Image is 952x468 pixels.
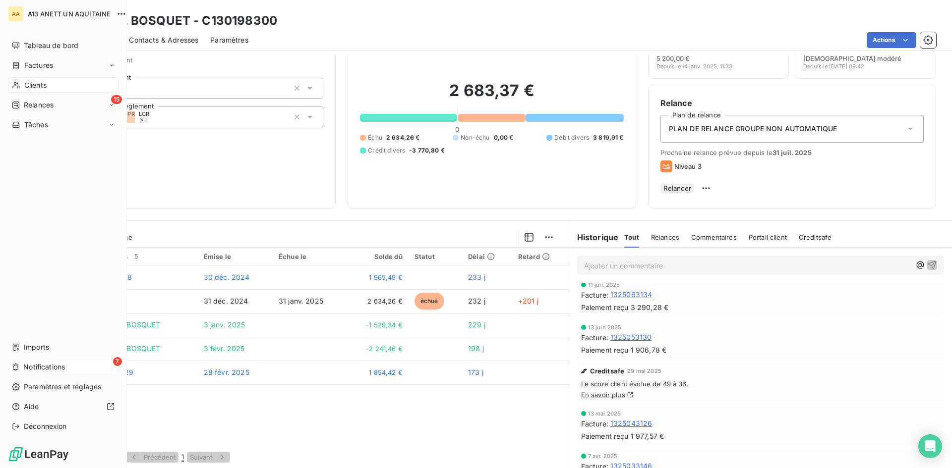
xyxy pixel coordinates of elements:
span: Depuis le [DATE] 09:42 [803,63,864,69]
span: 0,00 € [494,133,514,142]
span: Tout [624,233,639,241]
a: Factures [8,57,119,73]
span: Creditsafe [799,233,832,241]
div: Solde dû [352,253,402,260]
button: Suivant [187,452,230,463]
a: Tâches [8,117,119,133]
span: 1325043126 [610,418,653,428]
span: 232 j [468,297,485,305]
h3: HOTEL BOSQUET - C130198300 [87,12,277,30]
span: Non-échu [461,133,489,142]
span: 1 854,42 € [352,367,402,377]
span: Paiement reçu [581,345,629,355]
span: A13 ANETT UN AQUITAINE [28,10,111,18]
span: Portail client [749,233,787,241]
a: Imports [8,339,119,355]
span: PLAN DE RELANCE GROUPE NON AUTOMATIQUE [669,124,837,134]
span: VIRT reglt HOTEL BOSQUET [66,320,161,329]
span: Facture : [581,418,608,429]
span: 1 977,57 € [631,431,664,441]
button: Actions [867,32,916,48]
button: Précédent [126,452,178,463]
span: Échu [368,133,382,142]
div: Retard [518,253,563,260]
span: -1 529,34 € [352,320,402,330]
a: Aide [8,399,119,415]
span: Relances [24,100,54,110]
div: Pièces comptables [66,252,192,261]
span: 2 634,26 € [352,296,402,306]
div: AA [8,6,24,22]
span: 1325063134 [610,290,653,300]
span: Facture : [581,290,608,300]
span: Clients [24,80,47,90]
button: 1 [178,452,187,462]
span: Crédit divers [368,146,405,155]
span: [DEMOGRAPHIC_DATA] modéré [803,54,901,62]
a: 15Relances [8,97,119,113]
span: Notifications [23,362,65,372]
div: Statut [415,253,456,260]
span: Paramètres et réglages [24,382,101,392]
span: Niveau 3 [674,162,702,170]
span: échue [415,293,444,310]
span: Creditsafe [590,367,625,375]
span: Paramètres [210,35,248,45]
span: 28 févr. 2025 [204,368,249,376]
span: 31 déc. 2024 [204,297,248,305]
span: Facture : [581,332,608,343]
span: Commentaires [691,233,737,241]
span: Débit divers [554,133,589,142]
button: Relancer [660,184,694,193]
span: Déconnexion [24,421,67,431]
span: VIRT reglt HOTEL BOSQUET [66,344,161,353]
a: Clients [8,77,119,93]
span: 3 févr. 2025 [204,344,245,353]
span: 0 [455,125,459,133]
span: +201 j [518,297,538,305]
span: Aide [24,402,39,412]
span: 173 j [468,368,483,376]
span: Prochaine relance prévue depuis le [660,149,924,156]
a: Tableau de bord [8,38,119,53]
span: 5 [132,252,141,261]
span: 5 200,00 € [656,54,690,62]
span: 13 juin 2025 [588,324,622,330]
span: 31 juil. 2025 [773,149,812,156]
span: 3 janv. 2025 [204,320,245,329]
span: 11 juil. 2025 [588,282,620,288]
span: -2 241,46 € [352,344,402,354]
span: 30 déc. 2024 [204,273,250,281]
span: 3 819,91 € [593,133,624,142]
span: 198 j [468,344,484,353]
span: -3 770,80 € [409,146,445,155]
span: Paiement reçu [581,431,629,441]
img: Logo LeanPay [8,446,69,462]
span: Tâches [24,120,48,130]
span: 13 mai 2025 [588,411,621,416]
span: 29 mai 2025 [627,368,661,374]
span: 1 906,78 € [631,345,667,355]
span: 1 965,49 € [352,272,402,282]
span: 7 [113,357,122,366]
div: Délai [468,253,506,260]
div: Émise le [204,253,267,260]
span: 2 634,26 € [386,133,420,142]
div: Open Intercom Messenger [918,434,942,458]
span: Le score client évolue de 49 à 36. [581,380,940,388]
a: Paramètres et réglages [8,379,119,395]
span: Tableau de bord [24,41,78,51]
span: 31 janv. 2025 [279,297,323,305]
span: 15 [111,95,122,104]
span: Paiement reçu [581,302,629,312]
span: 1325053130 [610,332,652,342]
span: Imports [24,342,49,352]
h2: 2 683,37 € [360,81,623,110]
span: Propriétés Client [80,56,323,70]
span: LCR [139,111,149,117]
div: Échue le [279,253,340,260]
span: 229 j [468,320,485,329]
span: 233 j [468,273,485,281]
a: En savoir plus [581,391,625,399]
input: Ajouter une valeur [149,112,157,121]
